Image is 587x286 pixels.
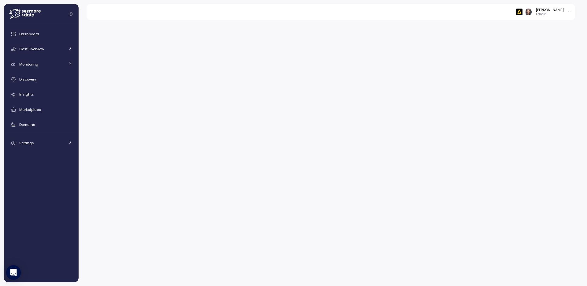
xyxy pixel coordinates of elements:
button: Collapse navigation [67,12,75,16]
a: Cost Overview [6,43,76,55]
span: Insights [19,92,34,97]
span: Monitoring [19,62,38,67]
a: Discovery [6,73,76,85]
a: Settings [6,137,76,149]
a: Domains [6,119,76,131]
span: Dashboard [19,32,39,36]
span: Marketplace [19,107,41,112]
img: ACg8ocI2dL-zei04f8QMW842o_HSSPOvX6ScuLi9DAmwXc53VPYQOcs=s96-c [525,9,532,15]
span: Domains [19,122,35,127]
span: Discovery [19,77,36,82]
a: Dashboard [6,28,76,40]
a: Monitoring [6,58,76,70]
div: Open Intercom Messenger [6,265,21,280]
span: Cost Overview [19,47,44,51]
p: Admin [536,12,564,17]
div: [PERSON_NAME] [536,7,564,12]
a: Insights [6,88,76,101]
img: 6628aa71fabf670d87b811be.PNG [516,9,522,15]
a: Marketplace [6,103,76,116]
span: Settings [19,141,34,145]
